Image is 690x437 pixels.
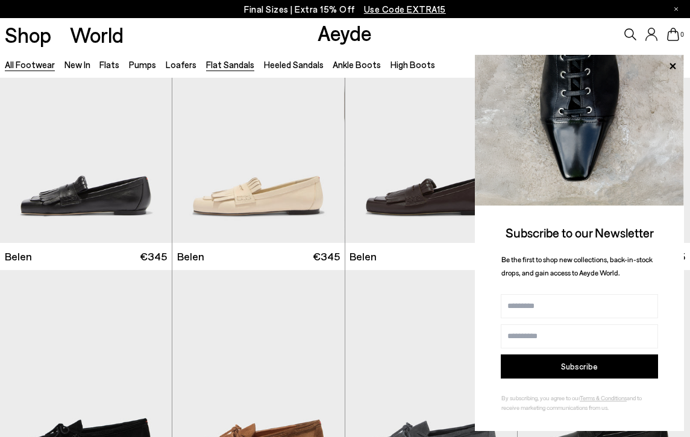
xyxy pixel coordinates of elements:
[679,31,685,38] span: 0
[172,243,344,270] a: Belen €345
[70,24,124,45] a: World
[345,243,517,270] a: Belen €345
[475,55,684,206] img: ca3f721fb6ff708a270709c41d776025.jpg
[5,59,55,70] a: All Footwear
[501,255,653,277] span: Be the first to shop new collections, back-in-stock drops, and gain access to Aeyde World.
[140,249,167,264] span: €345
[244,2,446,17] p: Final Sizes | Extra 15% Off
[5,24,51,45] a: Shop
[172,27,344,243] img: Belen Tassel Loafers
[501,354,658,379] button: Subscribe
[264,59,324,70] a: Heeled Sandals
[129,59,156,70] a: Pumps
[172,27,344,243] a: 6 / 6 1 / 6 2 / 6 3 / 6 4 / 6 5 / 6 6 / 6 1 / 6 Next slide Previous slide
[313,249,340,264] span: €345
[318,20,372,45] a: Aeyde
[99,59,119,70] a: Flats
[506,225,654,240] span: Subscribe to our Newsletter
[345,27,517,243] img: Belen Tassel Loafers
[5,249,32,264] span: Belen
[172,27,344,243] div: 1 / 6
[350,249,377,264] span: Belen
[166,59,196,70] a: Loafers
[64,59,90,70] a: New In
[206,59,254,70] a: Flat Sandals
[364,4,446,14] span: Navigate to /collections/ss25-final-sizes
[344,27,516,243] img: Belen Tassel Loafers
[580,394,627,401] a: Terms & Conditions
[177,249,204,264] span: Belen
[344,27,516,243] div: 2 / 6
[333,59,381,70] a: Ankle Boots
[390,59,435,70] a: High Boots
[667,28,679,41] a: 0
[501,394,580,401] span: By subscribing, you agree to our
